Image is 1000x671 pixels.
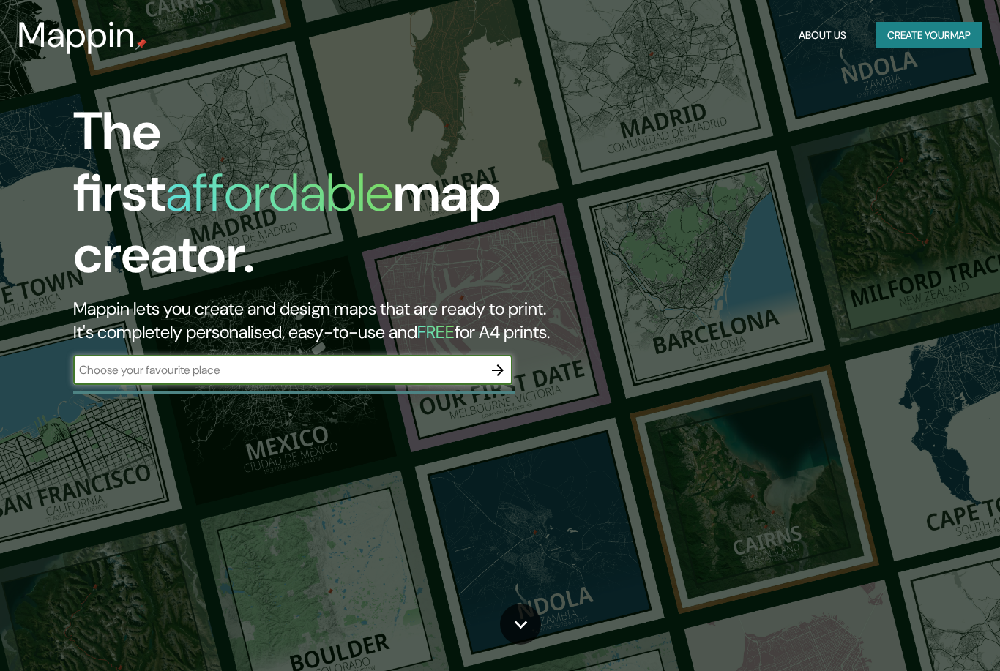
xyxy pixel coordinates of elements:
[165,159,393,227] h1: affordable
[73,297,573,344] h2: Mappin lets you create and design maps that are ready to print. It's completely personalised, eas...
[793,22,852,49] button: About Us
[18,15,135,56] h3: Mappin
[417,320,455,343] h5: FREE
[73,101,573,297] h1: The first map creator.
[876,22,982,49] button: Create yourmap
[73,361,483,378] input: Choose your favourite place
[135,38,147,50] img: mappin-pin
